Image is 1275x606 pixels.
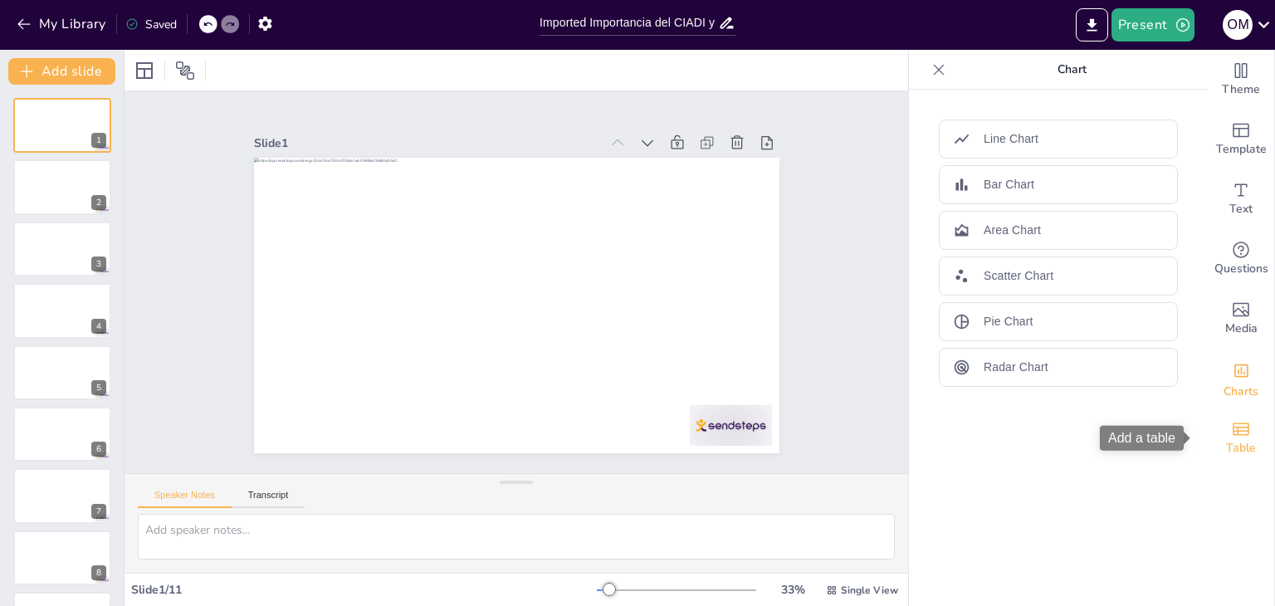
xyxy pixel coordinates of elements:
[984,313,1033,330] p: Pie Chart
[8,58,115,85] button: Add slide
[773,582,813,598] div: 33 %
[1208,289,1274,349] div: Add images, graphics, shapes or video
[91,504,106,519] div: 7
[13,222,111,276] div: 3
[1216,140,1267,159] span: Template
[984,267,1053,285] p: Scatter Chart
[1223,8,1253,42] button: O M
[952,50,1191,90] p: Chart
[91,565,106,580] div: 8
[1224,383,1258,401] span: Charts
[1208,408,1274,468] div: Add a table
[1111,8,1194,42] button: Present
[91,257,106,271] div: 3
[984,176,1034,193] p: Bar Chart
[1214,260,1268,278] span: Questions
[1229,200,1253,218] span: Text
[1208,169,1274,229] div: Add text boxes
[13,345,111,400] div: 5
[1223,10,1253,40] div: O M
[1225,320,1258,338] span: Media
[125,17,177,32] div: Saved
[1222,81,1260,99] span: Theme
[1226,439,1256,457] span: Table
[1208,229,1274,289] div: Get real-time input from your audience
[91,319,106,334] div: 4
[12,11,113,37] button: My Library
[91,380,106,395] div: 5
[1100,426,1184,451] div: Add a table
[91,195,106,210] div: 2
[13,283,111,338] div: 4
[138,490,232,508] button: Speaker Notes
[91,442,106,457] div: 6
[1208,349,1274,408] div: Add charts and graphs
[984,130,1038,148] p: Line Chart
[984,222,1041,239] p: Area Chart
[540,11,718,35] input: Insert title
[984,359,1048,376] p: Radar Chart
[13,98,111,153] div: 1
[232,490,305,508] button: Transcript
[91,133,106,148] div: 1
[13,407,111,462] div: 6
[841,584,898,597] span: Single View
[1208,50,1274,110] div: Change the overall theme
[131,57,158,84] div: Layout
[13,530,111,585] div: 8
[1208,110,1274,169] div: Add ready made slides
[131,582,597,598] div: Slide 1 / 11
[175,61,195,81] span: Position
[1076,8,1108,42] button: Export to PowerPoint
[13,159,111,214] div: 2
[381,8,671,224] div: Slide 1
[13,468,111,523] div: 7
